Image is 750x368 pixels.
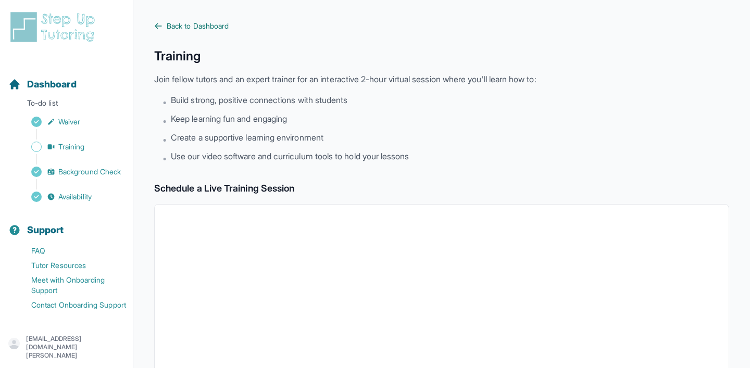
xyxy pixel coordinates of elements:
a: Back to Dashboard [154,21,729,31]
span: Back to Dashboard [167,21,229,31]
span: Waiver [58,117,80,127]
a: Waiver [8,115,133,129]
span: Build strong, positive connections with students [171,94,347,106]
a: Background Check [8,164,133,179]
button: Dashboard [4,60,129,96]
span: • [162,96,167,108]
a: Meet with Onboarding Support [8,273,133,298]
span: Availability [58,192,92,202]
img: logo [8,10,101,44]
span: • [162,133,167,146]
span: • [162,115,167,127]
span: Support [27,223,64,237]
button: Support [4,206,129,242]
a: Tutor Resources [8,258,133,273]
p: To-do list [4,98,129,112]
p: Join fellow tutors and an expert trainer for an interactive 2-hour virtual session where you'll l... [154,73,729,85]
h1: Training [154,48,729,65]
span: Keep learning fun and engaging [171,112,287,125]
span: Training [58,142,85,152]
h2: Schedule a Live Training Session [154,181,729,196]
a: Training [8,139,133,154]
a: Contact Onboarding Support [8,298,133,312]
span: Background Check [58,167,121,177]
span: • [162,152,167,164]
span: Create a supportive learning environment [171,131,323,144]
span: Dashboard [27,77,77,92]
button: [EMAIL_ADDRESS][DOMAIN_NAME][PERSON_NAME] [8,335,124,360]
span: Use our video software and curriculum tools to hold your lessons [171,150,409,162]
p: [EMAIL_ADDRESS][DOMAIN_NAME][PERSON_NAME] [26,335,124,360]
a: FAQ [8,244,133,258]
a: Dashboard [8,77,77,92]
a: Availability [8,189,133,204]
